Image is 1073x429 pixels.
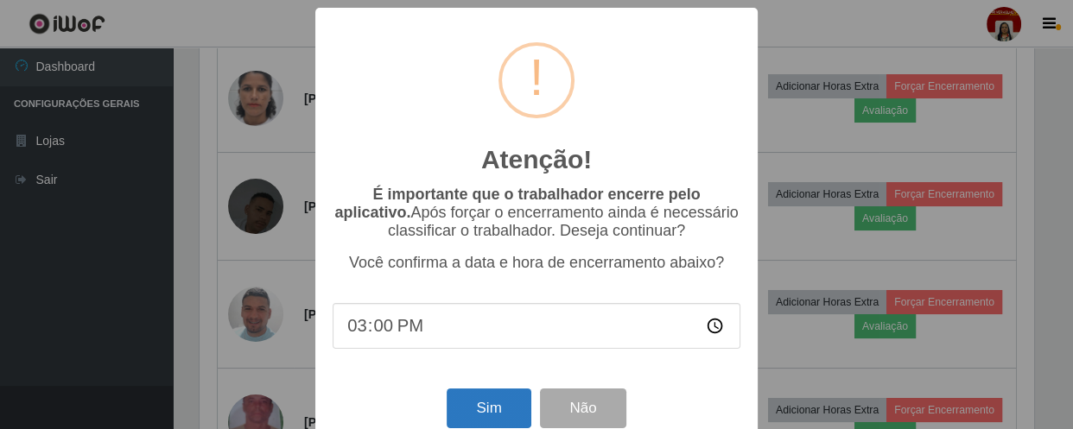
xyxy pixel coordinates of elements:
[333,186,740,240] p: Após forçar o encerramento ainda é necessário classificar o trabalhador. Deseja continuar?
[447,388,530,429] button: Sim
[540,388,625,429] button: Não
[481,144,592,175] h2: Atenção!
[333,254,740,272] p: Você confirma a data e hora de encerramento abaixo?
[334,186,700,221] b: É importante que o trabalhador encerre pelo aplicativo.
